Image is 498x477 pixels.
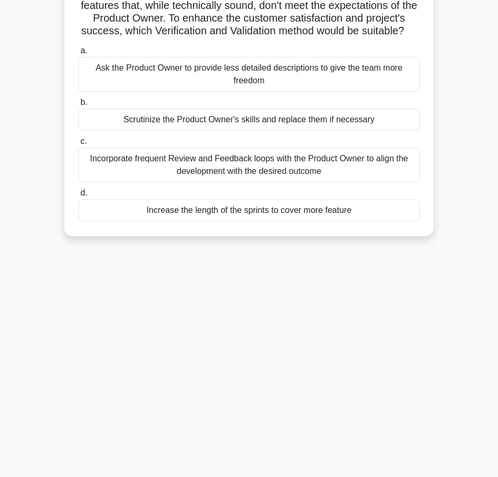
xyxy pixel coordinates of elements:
span: c. [80,137,87,145]
div: Scrutinize the Product Owner's skills and replace them if necessary [78,109,420,131]
div: Ask the Product Owner to provide less detailed descriptions to give the team more freedom [78,57,420,92]
span: b. [80,98,87,106]
span: a. [80,46,87,55]
div: Incorporate frequent Review and Feedback loops with the Product Owner to align the development wi... [78,148,420,182]
div: Increase the length of the sprints to cover more feature [78,199,420,221]
span: d. [80,188,87,197]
